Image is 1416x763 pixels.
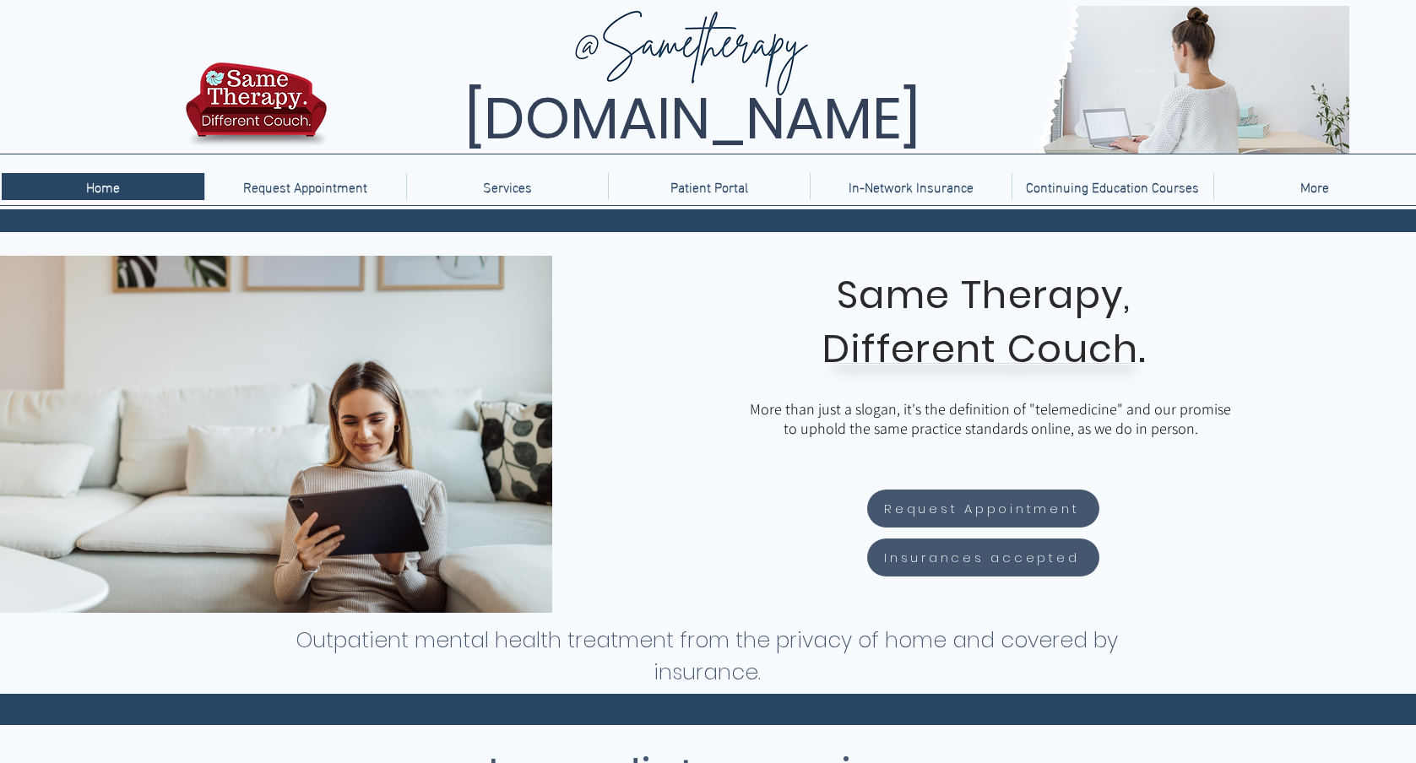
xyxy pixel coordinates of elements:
span: Request Appointment [884,499,1079,518]
img: TBH.US [181,60,332,160]
a: Insurances accepted [867,538,1099,576]
span: [DOMAIN_NAME] [464,78,920,159]
p: Continuing Education Courses [1017,173,1207,200]
p: More than just a slogan, it's the definition of "telemedicine" and our promise to uphold the same... [746,399,1235,438]
img: Same Therapy, Different Couch. TelebehavioralHealth.US [331,6,1349,154]
p: More [1292,173,1337,200]
a: In-Network Insurance [810,173,1012,200]
span: Same Therapy, [837,268,1131,322]
p: Services [475,173,540,200]
span: Different Couch. [822,322,1147,376]
nav: Site [2,173,1415,200]
a: Continuing Education Courses [1012,173,1213,200]
a: Request Appointment [867,490,1099,528]
a: Request Appointment [204,173,406,200]
p: In-Network Insurance [840,173,982,200]
p: Home [78,173,128,200]
a: Patient Portal [608,173,810,200]
a: Home [2,173,204,200]
div: Services [406,173,608,200]
p: Patient Portal [662,173,757,200]
h1: Outpatient mental health treatment from the privacy of home and covered by insurance. [295,625,1120,689]
span: Insurances accepted [884,548,1079,567]
p: Request Appointment [235,173,376,200]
